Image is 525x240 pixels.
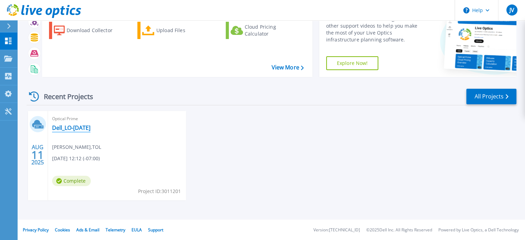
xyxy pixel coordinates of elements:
span: JV [509,7,514,13]
a: EULA [132,227,142,233]
a: Privacy Policy [23,227,49,233]
div: Upload Files [156,23,212,37]
div: Cloud Pricing Calculator [245,23,300,37]
a: Ads & Email [76,227,99,233]
div: Recent Projects [27,88,103,105]
a: All Projects [466,89,516,104]
span: [PERSON_NAME] , TOL [52,143,101,151]
a: Download Collector [49,22,126,39]
a: Cloud Pricing Calculator [226,22,303,39]
span: [DATE] 12:12 (-07:00) [52,155,100,162]
span: Project ID: 3011201 [138,188,181,195]
a: Support [148,227,163,233]
a: Explore Now! [326,56,379,70]
div: AUG 2025 [31,142,44,167]
a: Upload Files [137,22,214,39]
a: Telemetry [106,227,125,233]
li: Version: [TECHNICAL_ID] [313,228,360,232]
a: Dell_LO-[DATE] [52,124,90,131]
span: Optical Prime [52,115,182,123]
a: View More [271,64,303,71]
div: Find tutorials, instructional guides and other support videos to help you make the most of your L... [326,16,425,43]
li: © 2025 Dell Inc. All Rights Reserved [366,228,432,232]
li: Powered by Live Optics, a Dell Technology [438,228,519,232]
a: Cookies [55,227,70,233]
span: 11 [31,152,44,158]
span: Complete [52,176,91,186]
div: Download Collector [67,23,122,37]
